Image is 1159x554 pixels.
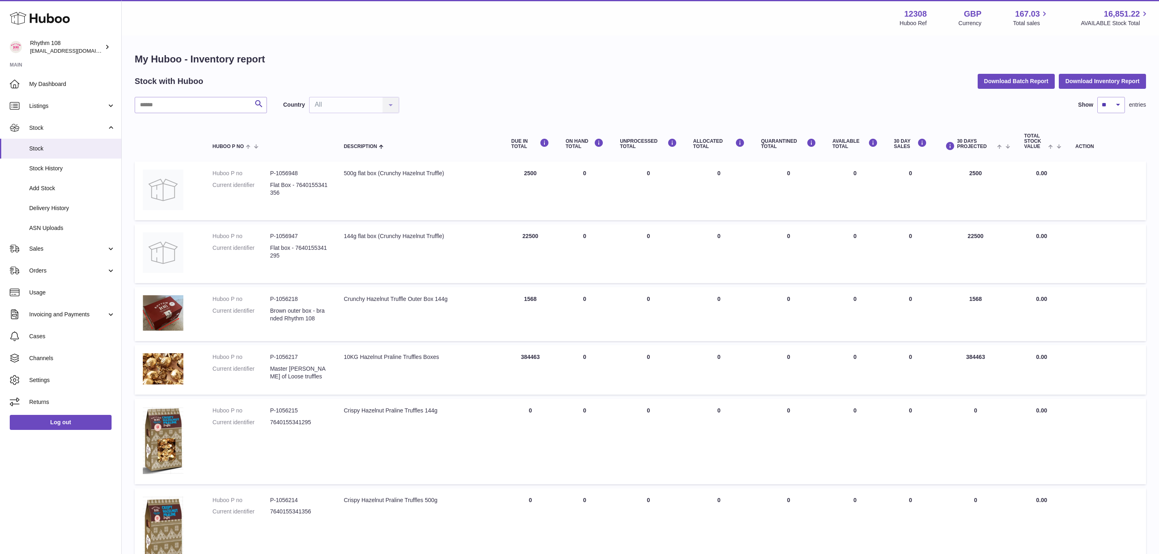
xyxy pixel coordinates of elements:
[213,496,270,504] dt: Huboo P no
[886,224,935,283] td: 0
[787,407,790,414] span: 0
[566,138,604,149] div: ON HAND Total
[503,399,557,484] td: 0
[503,224,557,283] td: 22500
[693,138,745,149] div: ALLOCATED Total
[787,233,790,239] span: 0
[29,398,115,406] span: Returns
[213,419,270,426] dt: Current identifier
[685,399,753,484] td: 0
[612,224,685,283] td: 0
[1036,296,1047,302] span: 0.00
[787,170,790,176] span: 0
[904,9,927,19] strong: 12308
[213,365,270,380] dt: Current identifier
[29,204,115,212] span: Delivery History
[1015,9,1040,19] span: 167.03
[143,353,183,384] img: product image
[135,76,203,87] h2: Stock with Huboo
[29,102,107,110] span: Listings
[824,399,886,484] td: 0
[143,170,183,210] img: product image
[29,80,115,88] span: My Dashboard
[270,419,328,426] dd: 7640155341295
[612,399,685,484] td: 0
[344,295,495,303] div: Crunchy Hazelnut Truffle Outer Box 144g
[1129,101,1146,109] span: entries
[344,496,495,504] div: Crispy Hazelnut Praline Truffles 500g
[143,295,183,331] img: product image
[270,232,328,240] dd: P-1056947
[959,19,982,27] div: Currency
[620,138,677,149] div: UNPROCESSED Total
[270,353,328,361] dd: P-1056217
[270,170,328,177] dd: P-1056948
[886,161,935,220] td: 0
[283,101,305,109] label: Country
[935,287,1016,341] td: 1568
[270,496,328,504] dd: P-1056214
[935,399,1016,484] td: 0
[900,19,927,27] div: Huboo Ref
[270,244,328,260] dd: Flat box - 7640155341295
[29,289,115,296] span: Usage
[135,53,1146,66] h1: My Huboo - Inventory report
[270,508,328,515] dd: 7640155341356
[29,145,115,152] span: Stock
[1036,497,1047,503] span: 0.00
[270,295,328,303] dd: P-1056218
[503,287,557,341] td: 1568
[612,345,685,395] td: 0
[935,224,1016,283] td: 22500
[270,407,328,414] dd: P-1056215
[1075,144,1138,149] div: Action
[832,138,878,149] div: AVAILABLE Total
[29,124,107,132] span: Stock
[143,232,183,273] img: product image
[787,354,790,360] span: 0
[10,41,22,53] img: orders@rhythm108.com
[29,311,107,318] span: Invoicing and Payments
[270,181,328,197] dd: Flat Box - 7640155341356
[787,497,790,503] span: 0
[685,161,753,220] td: 0
[1036,407,1047,414] span: 0.00
[787,296,790,302] span: 0
[1036,170,1047,176] span: 0.00
[344,353,495,361] div: 10KG Hazelnut Praline Truffles Boxes
[1013,19,1049,27] span: Total sales
[557,224,612,283] td: 0
[957,139,995,149] span: 30 DAYS PROJECTED
[213,307,270,322] dt: Current identifier
[1059,74,1146,88] button: Download Inventory Report
[29,376,115,384] span: Settings
[270,365,328,380] dd: Master [PERSON_NAME] of Loose truffles
[503,345,557,395] td: 384463
[557,399,612,484] td: 0
[886,287,935,341] td: 0
[1078,101,1093,109] label: Show
[1104,9,1140,19] span: 16,851.22
[978,74,1055,88] button: Download Batch Report
[30,39,103,55] div: Rhythm 108
[270,307,328,322] dd: Brown outer box - branded Rhythm 108
[557,161,612,220] td: 0
[511,138,549,149] div: DUE IN TOTAL
[612,287,685,341] td: 0
[1036,354,1047,360] span: 0.00
[824,345,886,395] td: 0
[886,399,935,484] td: 0
[344,407,495,414] div: Crispy Hazelnut Praline Truffles 144g
[29,267,107,275] span: Orders
[612,161,685,220] td: 0
[30,47,119,54] span: [EMAIL_ADDRESS][DOMAIN_NAME]
[557,345,612,395] td: 0
[1081,19,1149,27] span: AVAILABLE Stock Total
[761,138,816,149] div: QUARANTINED Total
[29,333,115,340] span: Cases
[886,345,935,395] td: 0
[10,415,112,429] a: Log out
[29,224,115,232] span: ASN Uploads
[213,508,270,515] dt: Current identifier
[824,224,886,283] td: 0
